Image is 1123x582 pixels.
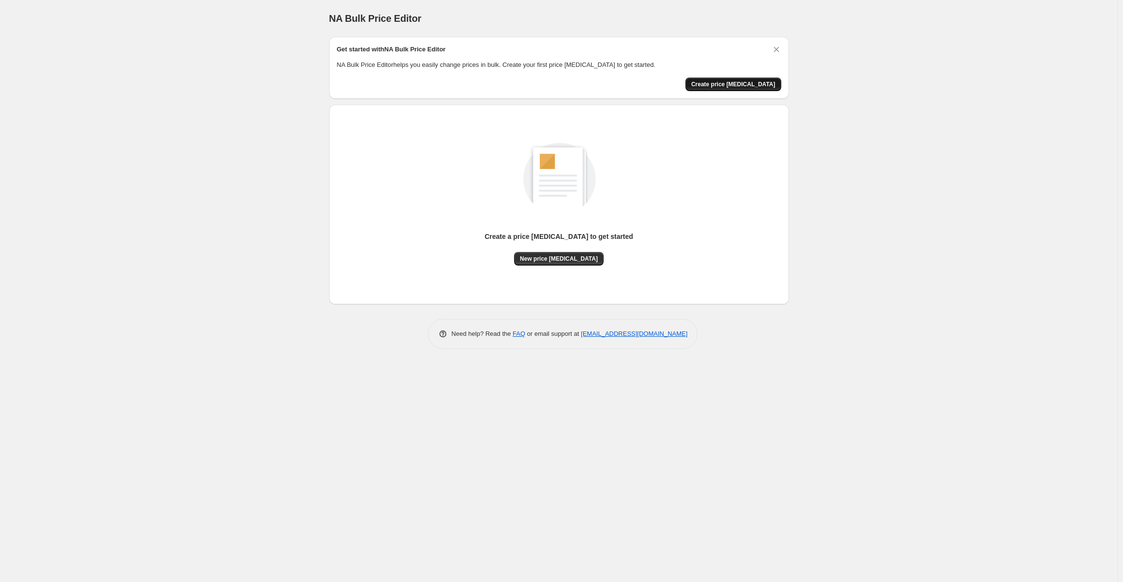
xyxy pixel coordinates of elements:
[329,13,422,24] span: NA Bulk Price Editor
[691,80,775,88] span: Create price [MEDICAL_DATA]
[685,78,781,91] button: Create price change job
[513,330,525,337] a: FAQ
[520,255,598,263] span: New price [MEDICAL_DATA]
[772,45,781,54] button: Dismiss card
[337,45,446,54] h2: Get started with NA Bulk Price Editor
[452,330,513,337] span: Need help? Read the
[514,252,604,266] button: New price [MEDICAL_DATA]
[525,330,581,337] span: or email support at
[485,232,633,241] p: Create a price [MEDICAL_DATA] to get started
[581,330,687,337] a: [EMAIL_ADDRESS][DOMAIN_NAME]
[337,60,781,70] p: NA Bulk Price Editor helps you easily change prices in bulk. Create your first price [MEDICAL_DAT...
